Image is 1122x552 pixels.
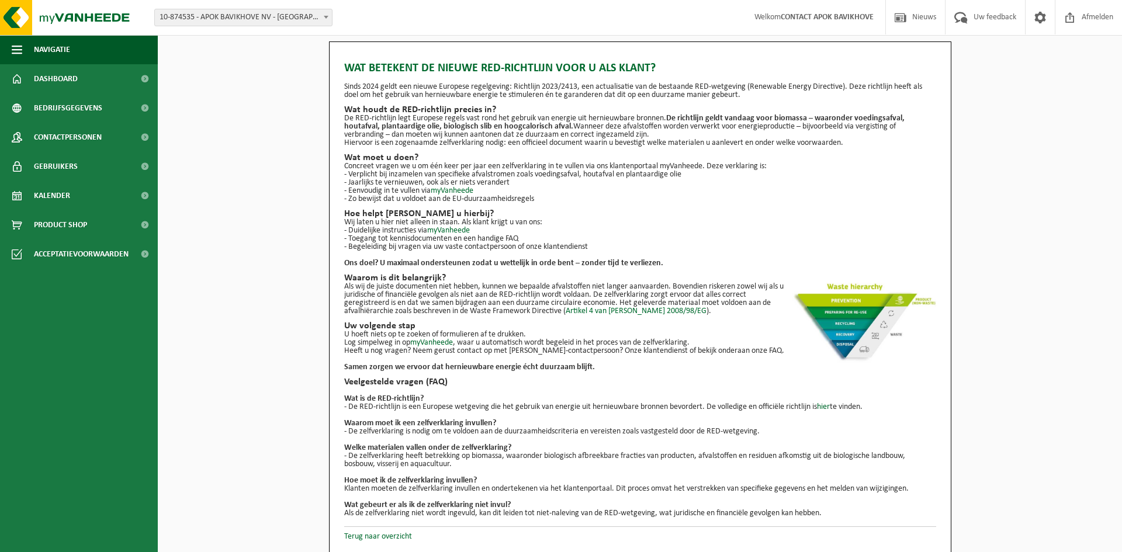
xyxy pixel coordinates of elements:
p: - Eenvoudig in te vullen via [344,187,936,195]
p: Als de zelfverklaring niet wordt ingevuld, kan dit leiden tot niet-naleving van de RED-wetgeving,... [344,509,936,518]
h2: Uw volgende stap [344,321,936,331]
p: - Verplicht bij inzamelen van specifieke afvalstromen zoals voedingsafval, houtafval en plantaard... [344,171,936,179]
p: - Duidelijke instructies via [344,227,936,235]
strong: CONTACT APOK BAVIKHOVE [781,13,874,22]
span: 10-874535 - APOK BAVIKHOVE NV - BAVIKHOVE [154,9,333,26]
span: Product Shop [34,210,87,239]
a: myVanheede [410,338,453,347]
span: Contactpersonen [34,123,102,152]
p: - Toegang tot kennisdocumenten en een handige FAQ [344,235,936,243]
h2: Wat houdt de RED-richtlijn precies in? [344,105,936,114]
p: - Begeleiding bij vragen via uw vaste contactpersoon of onze klantendienst [344,243,936,251]
p: Heeft u nog vragen? Neem gerust contact op met [PERSON_NAME]-contactpersoon? Onze klantendienst o... [344,347,936,355]
a: Artikel 4 van [PERSON_NAME] 2008/98/EG [566,307,707,315]
p: De RED-richtlijn legt Europese regels vast rond het gebruik van energie uit hernieuwbare bronnen.... [344,114,936,139]
a: Terug naar overzicht [344,532,412,541]
b: Wat is de RED-richtlijn? [344,394,424,403]
span: Acceptatievoorwaarden [34,239,129,269]
p: - De zelfverklaring is nodig om te voldoen aan de duurzaamheidscriteria en vereisten zoals vastge... [344,428,936,436]
p: - De RED-richtlijn is een Europese wetgeving die het gebruik van energie uit hernieuwbare bronnen... [344,403,936,411]
strong: Ons doel? U maximaal ondersteunen zodat u wettelijk in orde bent – zonder tijd te verliezen. [344,259,663,268]
h2: Wat moet u doen? [344,153,936,162]
p: - De zelfverklaring heeft betrekking op biomassa, waaronder biologisch afbreekbare fracties van p... [344,452,936,468]
p: Sinds 2024 geldt een nieuwe Europese regelgeving: Richtlijn 2023/2413, een actualisatie van de be... [344,83,936,99]
b: Hoe moet ik de zelfverklaring invullen? [344,476,477,485]
b: Waarom moet ik een zelfverklaring invullen? [344,419,496,428]
span: 10-874535 - APOK BAVIKHOVE NV - BAVIKHOVE [155,9,332,26]
h2: Hoe helpt [PERSON_NAME] u hierbij? [344,209,936,218]
strong: De richtlijn geldt vandaag voor biomassa – waaronder voedingsafval, houtafval, plantaardige olie,... [344,114,905,131]
b: Wat gebeurt er als ik de zelfverklaring niet invul? [344,501,511,509]
span: Dashboard [34,64,78,93]
span: Bedrijfsgegevens [34,93,102,123]
h2: Veelgestelde vragen (FAQ) [344,377,936,387]
p: Hiervoor is een zogenaamde zelfverklaring nodig: een officieel document waarin u bevestigt welke ... [344,139,936,147]
a: myVanheede [427,226,470,235]
p: Als wij de juiste documenten niet hebben, kunnen we bepaalde afvalstoffen niet langer aanvaarden.... [344,283,936,315]
span: Gebruikers [34,152,78,181]
p: Klanten moeten de zelfverklaring invullen en ondertekenen via het klantenportaal. Dit proces omva... [344,485,936,493]
h2: Waarom is dit belangrijk? [344,273,936,283]
p: Concreet vragen we u om één keer per jaar een zelfverklaring in te vullen via ons klantenportaal ... [344,162,936,171]
a: hier [817,402,830,411]
p: U hoeft niets op te zoeken of formulieren af te drukken. Log simpelweg in op , waar u automatisch... [344,331,936,347]
p: Wij laten u hier niet alleen in staan. Als klant krijgt u van ons: [344,218,936,227]
span: Navigatie [34,35,70,64]
b: Samen zorgen we ervoor dat hernieuwbare energie écht duurzaam blijft. [344,363,595,372]
a: myVanheede [431,186,473,195]
p: - Zo bewijst dat u voldoet aan de EU-duurzaamheidsregels [344,195,936,203]
span: Kalender [34,181,70,210]
b: Welke materialen vallen onder de zelfverklaring? [344,443,511,452]
span: Wat betekent de nieuwe RED-richtlijn voor u als klant? [344,60,656,77]
p: - Jaarlijks te vernieuwen, ook als er niets verandert [344,179,936,187]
